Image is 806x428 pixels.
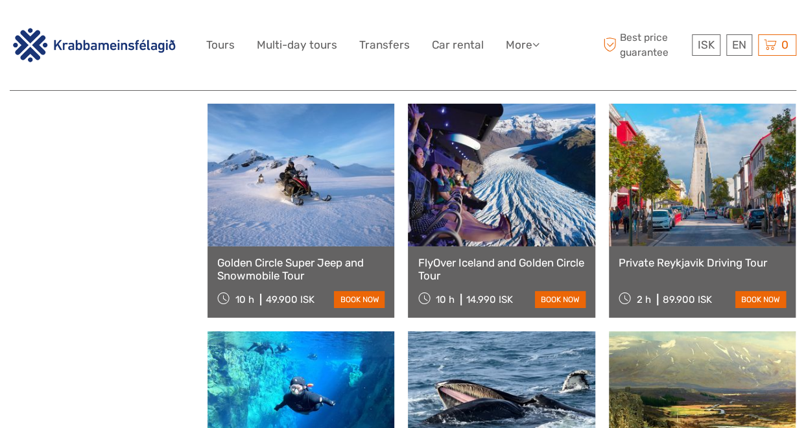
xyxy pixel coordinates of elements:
[466,294,513,305] div: 14.990 ISK
[359,36,410,54] a: Transfers
[18,23,147,33] p: We're away right now. Please check back later!
[779,38,790,51] span: 0
[149,20,165,36] button: Open LiveChat chat widget
[600,30,689,59] span: Best price guarantee
[506,36,539,54] a: More
[217,256,385,283] a: Golden Circle Super Jeep and Snowmobile Tour
[637,294,651,305] span: 2 h
[726,34,752,56] div: EN
[619,256,786,269] a: Private Reykjavik Driving Tour
[663,294,712,305] div: 89.900 ISK
[235,294,254,305] span: 10 h
[334,291,385,308] a: book now
[535,291,586,308] a: book now
[206,36,235,54] a: Tours
[436,294,455,305] span: 10 h
[10,26,179,65] img: 3142-b3e26b51-08fe-4449-b938-50ec2168a4a0_logo_big.png
[432,36,484,54] a: Car rental
[418,256,585,283] a: FlyOver Iceland and Golden Circle Tour
[698,38,715,51] span: ISK
[257,36,337,54] a: Multi-day tours
[266,294,314,305] div: 49.900 ISK
[735,291,786,308] a: book now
